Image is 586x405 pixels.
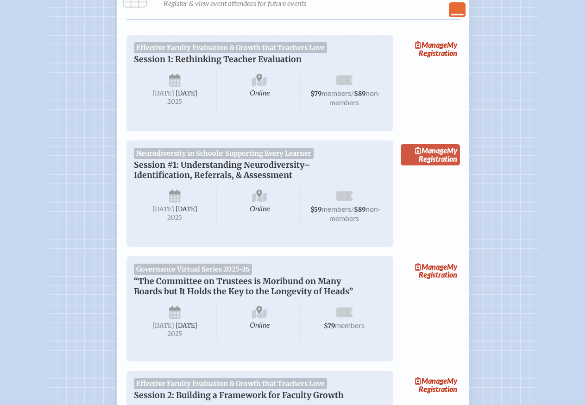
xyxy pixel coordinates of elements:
[401,144,460,165] a: ManageMy Registration
[415,376,447,385] span: Manage
[354,90,365,98] span: $89
[134,42,328,53] span: Effective Faculty Evaluation & Growth that Teachers Love
[218,70,301,111] span: Online
[218,302,301,341] span: Online
[335,321,365,329] span: members
[321,89,351,97] span: members
[141,98,209,105] span: 2025
[134,276,353,297] span: “The Committee on Trustees is Moribund on Many Boards but It Holds the Key to the Longevity of He...
[134,54,302,64] span: Session 1: Rethinking Teacher Evaluation
[134,390,344,400] span: Session 2: Building a Framework for Faculty Growth
[218,186,301,227] span: Online
[329,89,381,107] span: non-members
[134,378,328,389] span: Effective Faculty Evaluation & Growth that Teachers Love
[310,206,321,214] span: $59
[329,204,381,222] span: non-members
[152,205,174,213] span: [DATE]
[351,204,354,213] span: /
[134,148,314,159] span: Neurodiversity in Schools: Supporting Every Learner
[415,262,447,271] span: Manage
[141,330,209,337] span: 2025
[141,214,209,221] span: 2025
[401,260,460,281] a: ManageMy Registration
[134,264,252,275] span: Governance Virtual Series 2025-26
[176,205,197,213] span: [DATE]
[176,89,197,97] span: [DATE]
[324,322,335,330] span: $79
[152,322,174,329] span: [DATE]
[351,89,354,97] span: /
[321,204,351,213] span: members
[176,322,197,329] span: [DATE]
[401,38,460,60] a: ManageMy Registration
[310,90,321,98] span: $79
[401,374,460,396] a: ManageMy Registration
[152,89,174,97] span: [DATE]
[415,40,447,49] span: Manage
[415,146,447,155] span: Manage
[134,160,310,180] span: Session #1: Understanding Neurodiversity–Identification, Referrals, & Assessment
[354,206,365,214] span: $89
